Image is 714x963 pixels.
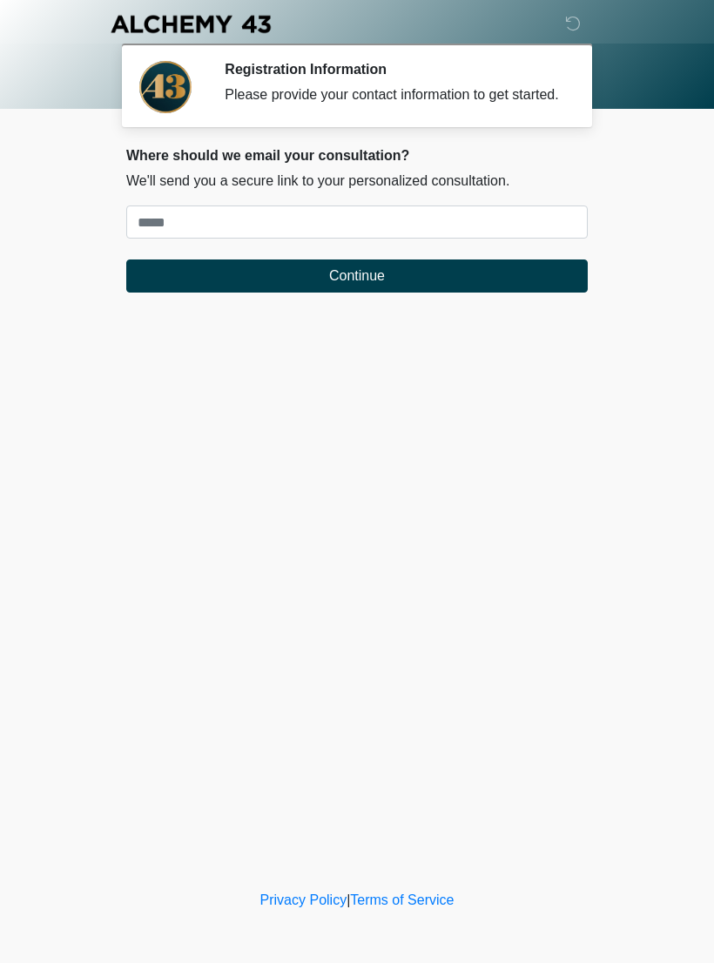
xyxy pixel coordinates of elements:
[126,259,588,293] button: Continue
[350,892,454,907] a: Terms of Service
[225,84,562,105] div: Please provide your contact information to get started.
[260,892,347,907] a: Privacy Policy
[139,61,192,113] img: Agent Avatar
[126,171,588,192] p: We'll send you a secure link to your personalized consultation.
[126,147,588,164] h2: Where should we email your consultation?
[109,13,273,35] img: Alchemy 43 Logo
[225,61,562,77] h2: Registration Information
[347,892,350,907] a: |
